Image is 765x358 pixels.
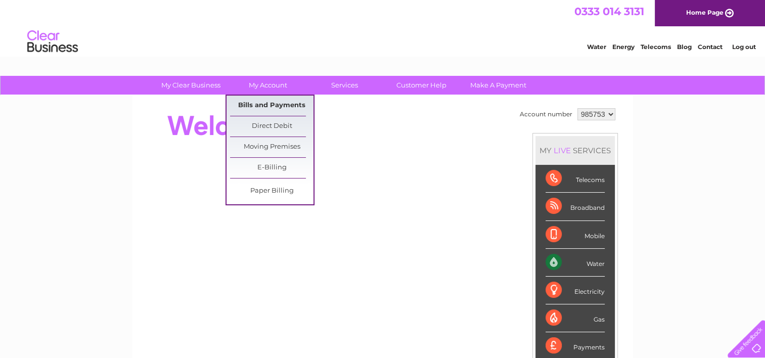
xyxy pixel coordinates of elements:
div: MY SERVICES [535,136,615,165]
a: Services [303,76,386,95]
div: LIVE [552,146,573,155]
a: Contact [698,43,723,51]
a: Customer Help [380,76,463,95]
a: Make A Payment [457,76,540,95]
a: Paper Billing [230,181,313,201]
a: Bills and Payments [230,96,313,116]
a: Energy [612,43,635,51]
a: Moving Premises [230,137,313,157]
a: Telecoms [641,43,671,51]
a: My Clear Business [149,76,233,95]
a: 0333 014 3131 [574,5,644,18]
div: Water [546,249,605,277]
a: E-Billing [230,158,313,178]
a: Log out [732,43,755,51]
div: Electricity [546,277,605,304]
td: Account number [517,106,575,123]
div: Clear Business is a trading name of Verastar Limited (registered in [GEOGRAPHIC_DATA] No. 3667643... [144,6,622,49]
div: Broadband [546,193,605,220]
div: Gas [546,304,605,332]
a: Blog [677,43,692,51]
div: Telecoms [546,165,605,193]
a: Direct Debit [230,116,313,137]
a: Water [587,43,606,51]
div: Mobile [546,221,605,249]
a: My Account [226,76,309,95]
img: logo.png [27,26,78,57]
